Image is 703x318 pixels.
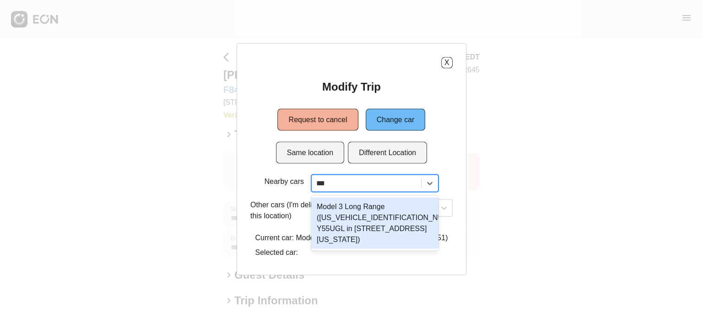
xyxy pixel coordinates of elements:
h2: Modify Trip [322,79,381,94]
button: Different Location [348,141,427,163]
button: Same location [276,141,344,163]
div: Model 3 Long Range ([US_VEHICLE_IDENTIFICATION_NUMBER] Y55UGL in [STREET_ADDRESS][US_STATE]) [311,197,438,248]
button: Request to cancel [278,108,358,130]
p: Other cars (I'm delivering to this location) [250,199,346,221]
p: Selected car: [255,247,448,258]
p: Nearby cars [265,176,304,187]
button: X [441,57,453,68]
button: Change car [366,108,426,130]
p: Current car: Model 3 Long Range AWD (F84UKG in 10451) [255,232,448,243]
